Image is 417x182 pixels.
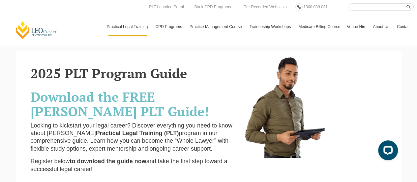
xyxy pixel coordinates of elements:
a: CPD Programs [152,17,186,36]
h1: 2025 PLT Program Guide [31,66,234,81]
span: Register below [31,158,70,164]
span: program in our comprehensive guide. Learn how you can become the “Whole Lawyer” with flexible stu... [31,130,228,152]
a: Traineeship Workshops [246,17,295,36]
span: 1300 039 031 [303,5,327,9]
span: Practical Legal Training (PLT) [96,130,179,136]
iframe: LiveChat chat widget [373,138,401,165]
a: Medicare Billing Course [295,17,343,36]
strong: Download the FREE [PERSON_NAME] PLT Guide! [31,88,209,120]
a: Practice Management Course [186,17,246,36]
a: [PERSON_NAME] Centre for Law [15,21,59,40]
a: About Us [370,17,393,36]
a: PLT Learning Portal [147,3,186,11]
a: 1300 039 031 [302,3,329,11]
a: Book CPD Programs [193,3,232,11]
span: and take the first step toward a successful legal career! [31,158,227,172]
span: Looking to kickstart your legal career? Discover everything you need to know about [PERSON_NAME] [31,122,232,136]
span: to download the guide now [70,158,146,164]
a: Practical Legal Training [104,17,152,36]
a: Contact [394,17,414,36]
a: Venue Hire [343,17,370,36]
a: Pre-Recorded Webcasts [242,3,288,11]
